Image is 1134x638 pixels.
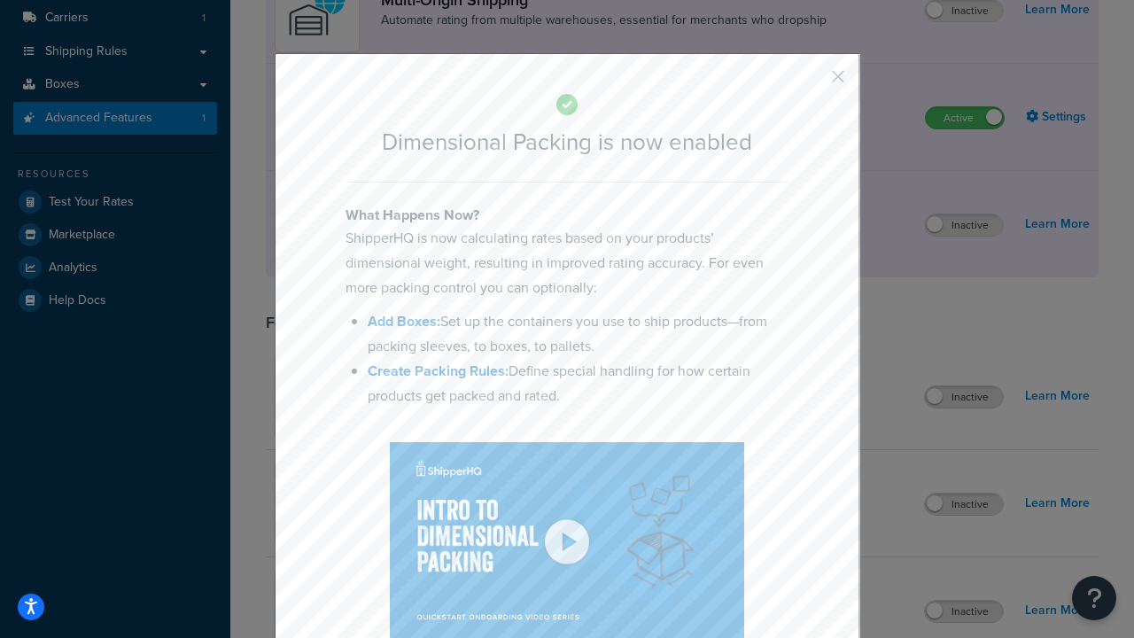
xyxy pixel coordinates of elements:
[368,309,788,359] li: Set up the containers you use to ship products—from packing sleeves, to boxes, to pallets.
[346,205,788,226] h4: What Happens Now?
[346,226,788,300] p: ShipperHQ is now calculating rates based on your products’ dimensional weight, resulting in impro...
[368,361,509,381] a: Create Packing Rules:
[368,359,788,408] li: Define special handling for how certain products get packed and rated.
[368,311,440,331] a: Add Boxes:
[346,129,788,155] h2: Dimensional Packing is now enabled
